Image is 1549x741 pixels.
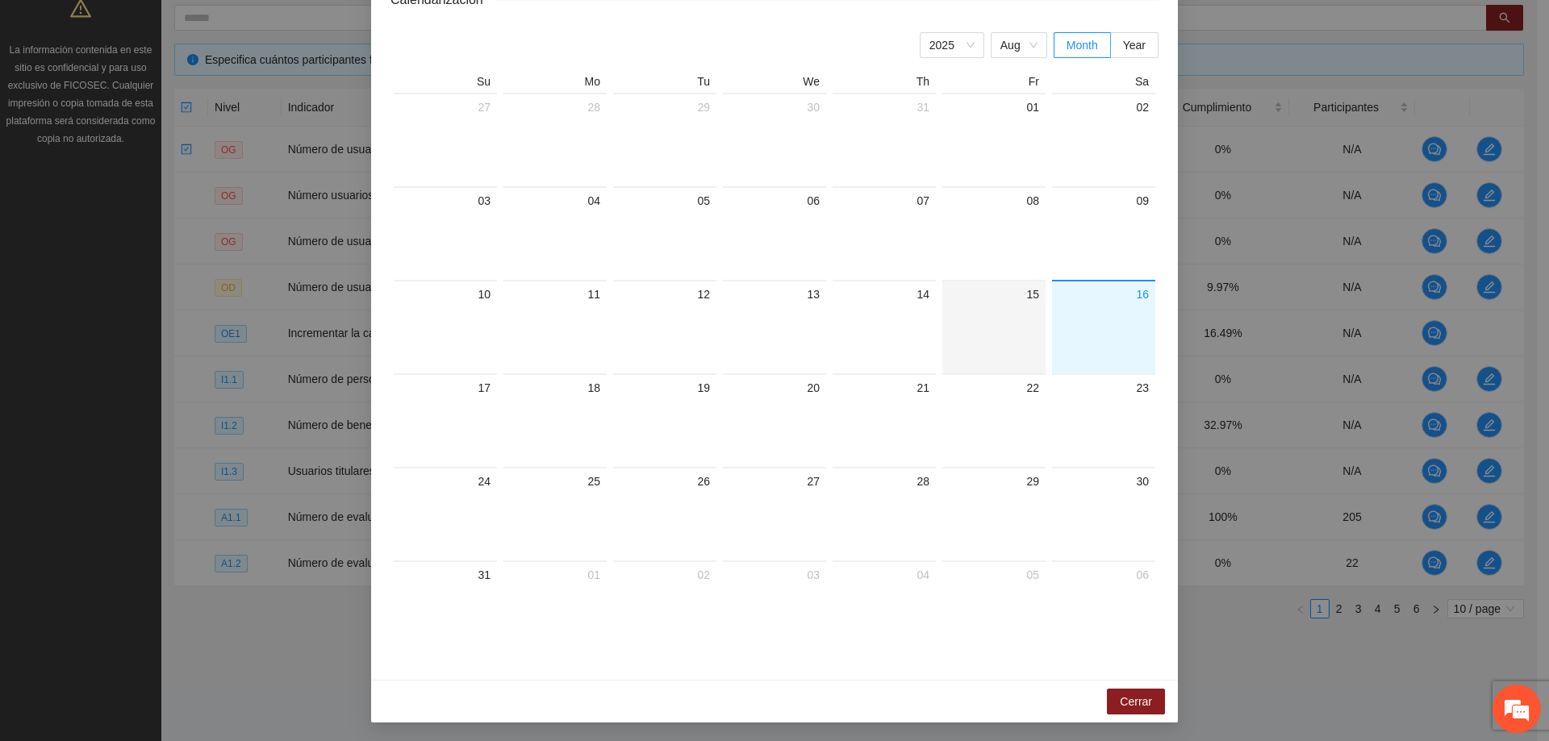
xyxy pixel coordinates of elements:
[829,93,939,186] td: 2025-07-31
[1107,689,1165,714] button: Cerrar
[400,98,491,117] div: 27
[610,373,720,467] td: 2025-08-19
[400,472,491,491] div: 24
[720,93,829,186] td: 2025-07-30
[610,74,720,93] th: Tu
[839,98,929,117] div: 31
[949,565,1039,585] div: 05
[949,98,1039,117] div: 01
[400,285,491,304] div: 10
[829,74,939,93] th: Th
[620,565,710,585] div: 02
[610,186,720,280] td: 2025-08-05
[939,467,1049,560] td: 2025-08-29
[390,186,500,280] td: 2025-08-03
[939,186,1049,280] td: 2025-08-08
[839,285,929,304] div: 14
[720,280,829,373] td: 2025-08-13
[390,560,500,654] td: 2025-08-31
[839,565,929,585] div: 04
[400,565,491,585] div: 31
[729,472,820,491] div: 27
[500,186,610,280] td: 2025-08-04
[265,8,303,47] div: Minimizar ventana de chat en vivo
[829,186,939,280] td: 2025-08-07
[929,33,975,57] span: 2025
[720,467,829,560] td: 2025-08-27
[620,191,710,210] div: 05
[829,373,939,467] td: 2025-08-21
[720,373,829,467] td: 2025-08-20
[510,378,600,398] div: 18
[829,560,939,654] td: 2025-09-04
[729,565,820,585] div: 03
[939,74,1049,93] th: Fr
[729,98,820,117] div: 30
[400,191,491,210] div: 03
[500,373,610,467] td: 2025-08-18
[720,560,829,654] td: 2025-09-03
[1000,33,1038,57] span: Aug
[1049,186,1159,280] td: 2025-08-09
[729,378,820,398] div: 20
[839,191,929,210] div: 07
[839,378,929,398] div: 21
[1049,280,1159,373] td: 2025-08-16
[1049,373,1159,467] td: 2025-08-23
[390,93,500,186] td: 2025-07-27
[829,280,939,373] td: 2025-08-14
[720,74,829,93] th: We
[500,467,610,560] td: 2025-08-25
[1049,74,1159,93] th: Sa
[620,378,710,398] div: 19
[510,191,600,210] div: 04
[510,565,600,585] div: 01
[1049,560,1159,654] td: 2025-09-06
[949,378,1039,398] div: 22
[1058,191,1149,210] div: 09
[620,285,710,304] div: 12
[500,93,610,186] td: 2025-07-28
[8,440,307,497] textarea: Escriba su mensaje y pulse “Intro”
[610,560,720,654] td: 2025-09-02
[1058,472,1149,491] div: 30
[500,560,610,654] td: 2025-09-01
[510,472,600,491] div: 25
[610,93,720,186] td: 2025-07-29
[949,472,1039,491] div: 29
[729,285,820,304] div: 13
[1058,98,1149,117] div: 02
[1058,285,1149,304] div: 16
[400,378,491,398] div: 17
[610,280,720,373] td: 2025-08-12
[84,82,271,103] div: Chatee con nosotros ahora
[839,472,929,491] div: 28
[939,373,1049,467] td: 2025-08-22
[1067,39,1098,52] span: Month
[939,280,1049,373] td: 2025-08-15
[1058,378,1149,398] div: 23
[949,285,1039,304] div: 15
[620,472,710,491] div: 26
[510,98,600,117] div: 28
[390,74,500,93] th: Su
[939,93,1049,186] td: 2025-08-01
[390,280,500,373] td: 2025-08-10
[1049,467,1159,560] td: 2025-08-30
[720,186,829,280] td: 2025-08-06
[829,467,939,560] td: 2025-08-28
[620,98,710,117] div: 29
[390,373,500,467] td: 2025-08-17
[1123,39,1146,52] span: Year
[500,280,610,373] td: 2025-08-11
[1120,693,1152,710] span: Cerrar
[729,191,820,210] div: 06
[939,560,1049,654] td: 2025-09-05
[510,285,600,304] div: 11
[610,467,720,560] td: 2025-08-26
[390,467,500,560] td: 2025-08-24
[500,74,610,93] th: Mo
[949,191,1039,210] div: 08
[94,215,223,378] span: Estamos en línea.
[1058,565,1149,585] div: 06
